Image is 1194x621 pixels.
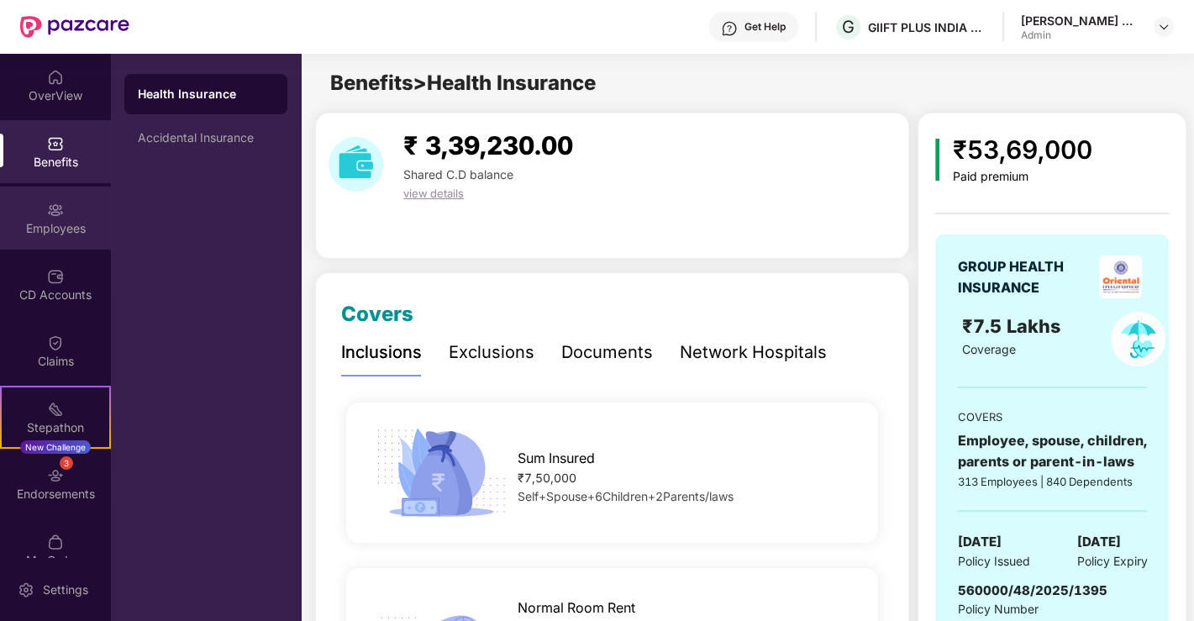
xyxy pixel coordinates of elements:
[371,424,512,522] img: icon
[1099,255,1142,298] img: insurerLogo
[561,339,653,366] div: Documents
[842,17,855,37] span: G
[1021,29,1139,42] div: Admin
[60,456,73,470] div: 3
[47,69,64,86] img: svg+xml;base64,PHN2ZyBpZD0iSG9tZSIgeG1sbnM9Imh0dHA6Ly93d3cudzMub3JnLzIwMDAvc3ZnIiB3aWR0aD0iMjAiIG...
[962,315,1065,337] span: ₹7.5 Lakhs
[20,16,129,38] img: New Pazcare Logo
[138,86,274,103] div: Health Insurance
[957,552,1029,571] span: Policy Issued
[957,408,1147,425] div: COVERS
[721,20,738,37] img: svg+xml;base64,PHN2ZyBpZD0iSGVscC0zMngzMiIgeG1sbnM9Imh0dHA6Ly93d3cudzMub3JnLzIwMDAvc3ZnIiB3aWR0aD...
[47,334,64,351] img: svg+xml;base64,PHN2ZyBpZD0iQ2xhaW0iIHhtbG5zPSJodHRwOi8vd3d3LnczLm9yZy8yMDAwL3N2ZyIgd2lkdGg9IjIwIi...
[1076,552,1147,571] span: Policy Expiry
[47,268,64,285] img: svg+xml;base64,PHN2ZyBpZD0iQ0RfQWNjb3VudHMiIGRhdGEtbmFtZT0iQ0QgQWNjb3VudHMiIHhtbG5zPSJodHRwOi8vd3...
[38,582,93,598] div: Settings
[1021,13,1139,29] div: [PERSON_NAME] Deb
[341,339,422,366] div: Inclusions
[403,187,464,200] span: view details
[47,401,64,418] img: svg+xml;base64,PHN2ZyB4bWxucz0iaHR0cDovL3d3dy53My5vcmcvMjAwMC9zdmciIHdpZHRoPSIyMSIgaGVpZ2h0PSIyMC...
[138,131,274,145] div: Accidental Insurance
[518,448,595,469] span: Sum Insured
[341,302,413,326] span: Covers
[47,467,64,484] img: svg+xml;base64,PHN2ZyBpZD0iRW5kb3JzZW1lbnRzIiB4bWxucz0iaHR0cDovL3d3dy53My5vcmcvMjAwMC9zdmciIHdpZH...
[935,139,939,181] img: icon
[957,602,1038,616] span: Policy Number
[957,473,1147,490] div: 313 Employees | 840 Dependents
[2,419,109,436] div: Stepathon
[957,256,1093,298] div: GROUP HEALTH INSURANCE
[18,582,34,598] img: svg+xml;base64,PHN2ZyBpZD0iU2V0dGluZy0yMHgyMCIgeG1sbnM9Imh0dHA6Ly93d3cudzMub3JnLzIwMDAvc3ZnIiB3aW...
[20,440,91,454] div: New Challenge
[957,430,1147,472] div: Employee, spouse, children, parents or parent-in-laws
[868,19,986,35] div: GIIFT PLUS INDIA PRIVATE LIMITED
[403,167,513,182] span: Shared C.D balance
[953,130,1092,170] div: ₹53,69,000
[962,342,1016,356] span: Coverage
[330,71,596,95] span: Benefits > Health Insurance
[957,582,1107,598] span: 560000/48/2025/1395
[518,597,635,618] span: Normal Room Rent
[1157,20,1170,34] img: svg+xml;base64,PHN2ZyBpZD0iRHJvcGRvd24tMzJ4MzIiIHhtbG5zPSJodHRwOi8vd3d3LnczLm9yZy8yMDAwL3N2ZyIgd2...
[680,339,827,366] div: Network Hospitals
[329,137,383,192] img: download
[1076,532,1120,552] span: [DATE]
[953,170,1092,184] div: Paid premium
[449,339,534,366] div: Exclusions
[47,135,64,152] img: svg+xml;base64,PHN2ZyBpZD0iQmVuZWZpdHMiIHhtbG5zPSJodHRwOi8vd3d3LnczLm9yZy8yMDAwL3N2ZyIgd2lkdGg9Ij...
[47,202,64,218] img: svg+xml;base64,PHN2ZyBpZD0iRW1wbG95ZWVzIiB4bWxucz0iaHR0cDovL3d3dy53My5vcmcvMjAwMC9zdmciIHdpZHRoPS...
[403,130,573,161] span: ₹ 3,39,230.00
[957,532,1001,552] span: [DATE]
[1111,312,1165,366] img: policyIcon
[47,534,64,550] img: svg+xml;base64,PHN2ZyBpZD0iTXlfT3JkZXJzIiBkYXRhLW5hbWU9Ik15IE9yZGVycyIgeG1sbnM9Imh0dHA6Ly93d3cudz...
[518,489,734,503] span: Self+Spouse+6Children+2Parents/laws
[518,469,855,487] div: ₹7,50,000
[744,20,786,34] div: Get Help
